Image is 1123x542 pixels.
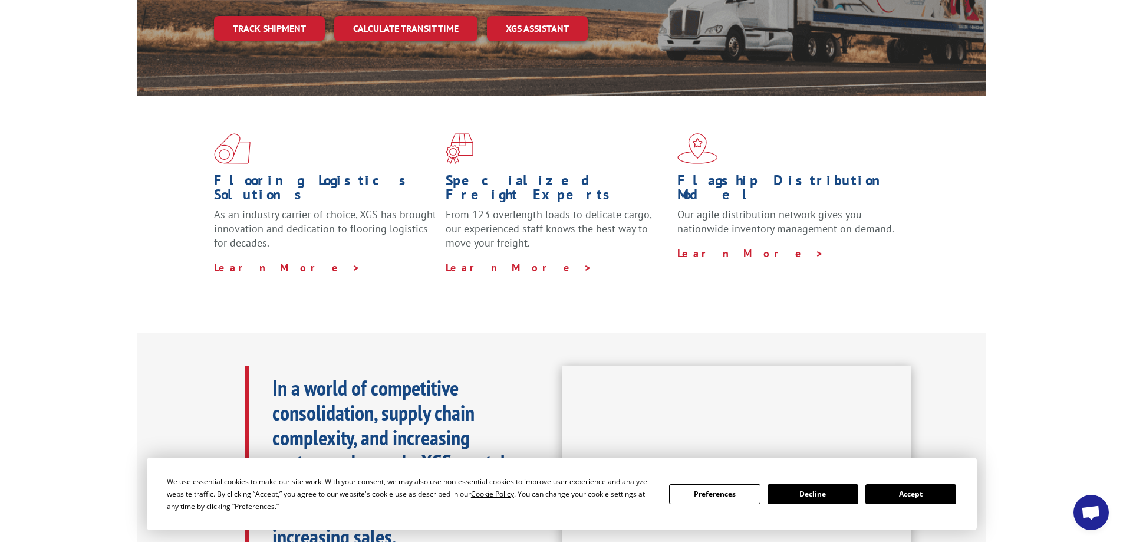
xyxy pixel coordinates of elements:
[471,489,514,499] span: Cookie Policy
[446,208,668,260] p: From 123 overlength loads to delicate cargo, our experienced staff knows the best way to move you...
[865,484,956,504] button: Accept
[677,247,824,260] a: Learn More >
[214,133,251,164] img: xgs-icon-total-supply-chain-intelligence-red
[214,208,436,249] span: As an industry carrier of choice, XGS has brought innovation and dedication to flooring logistics...
[669,484,760,504] button: Preferences
[147,458,977,530] div: Cookie Consent Prompt
[446,133,473,164] img: xgs-icon-focused-on-flooring-red
[214,173,437,208] h1: Flooring Logistics Solutions
[446,261,592,274] a: Learn More >
[487,16,588,41] a: XGS ASSISTANT
[214,261,361,274] a: Learn More >
[677,133,718,164] img: xgs-icon-flagship-distribution-model-red
[677,208,894,235] span: Our agile distribution network gives you nationwide inventory management on demand.
[214,16,325,41] a: Track shipment
[677,173,900,208] h1: Flagship Distribution Model
[768,484,858,504] button: Decline
[446,173,668,208] h1: Specialized Freight Experts
[334,16,477,41] a: Calculate transit time
[167,475,655,513] div: We use essential cookies to make our site work. With your consent, we may also use non-essential ...
[1073,495,1109,530] a: Open chat
[235,501,275,511] span: Preferences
